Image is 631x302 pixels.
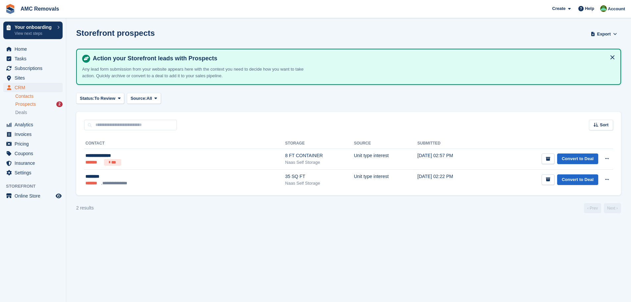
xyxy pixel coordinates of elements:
[417,169,483,190] td: [DATE] 02:22 PM
[3,191,63,201] a: menu
[15,73,54,83] span: Sites
[285,180,354,187] div: Naas Self Storage
[589,29,618,39] button: Export
[3,139,63,149] a: menu
[285,159,354,166] div: Naas Self Storage
[3,149,63,158] a: menu
[3,73,63,83] a: menu
[583,203,622,213] nav: Page
[3,64,63,73] a: menu
[285,173,354,180] div: 35 SQ FT
[76,205,94,211] div: 2 results
[597,31,611,37] span: Export
[127,93,161,104] button: Source: All
[15,101,36,107] span: Prospects
[5,4,15,14] img: stora-icon-8386f47178a22dfd0bd8f6a31ec36ba5ce8667c1dd55bd0f319d3a0aa187defe.svg
[15,109,27,116] span: Deals
[3,130,63,139] a: menu
[600,5,607,12] img: Kayleigh Deegan
[6,183,66,190] span: Storefront
[3,158,63,168] a: menu
[354,149,417,170] td: Unit type interest
[131,95,146,102] span: Source:
[15,109,63,116] a: Deals
[80,95,94,102] span: Status:
[417,138,483,149] th: Submitted
[3,83,63,92] a: menu
[15,83,54,92] span: CRM
[84,138,285,149] th: Contact
[15,168,54,177] span: Settings
[3,44,63,54] a: menu
[557,174,598,185] a: Convert to Deal
[285,152,354,159] div: 8 FT CONTAINER
[147,95,152,102] span: All
[15,158,54,168] span: Insurance
[18,3,62,14] a: AMC Removals
[557,153,598,164] a: Convert to Deal
[15,101,63,108] a: Prospects 2
[82,66,314,79] p: Any lead form submission from your website appears here with the context you need to decide how y...
[56,101,63,107] div: 2
[285,138,354,149] th: Storage
[608,6,625,12] span: Account
[604,203,621,213] a: Next
[584,203,601,213] a: Previous
[552,5,565,12] span: Create
[15,139,54,149] span: Pricing
[76,29,155,37] h1: Storefront prospects
[3,120,63,129] a: menu
[354,138,417,149] th: Source
[15,120,54,129] span: Analytics
[90,55,615,62] h4: Action your Storefront leads with Prospects
[15,54,54,63] span: Tasks
[15,44,54,54] span: Home
[3,22,63,39] a: Your onboarding View next steps
[15,64,54,73] span: Subscriptions
[15,30,54,36] p: View next steps
[15,93,63,99] a: Contacts
[417,149,483,170] td: [DATE] 02:57 PM
[15,130,54,139] span: Invoices
[3,54,63,63] a: menu
[55,192,63,200] a: Preview store
[15,25,54,30] p: Your onboarding
[3,168,63,177] a: menu
[585,5,594,12] span: Help
[76,93,124,104] button: Status: To Review
[15,149,54,158] span: Coupons
[354,169,417,190] td: Unit type interest
[600,122,608,128] span: Sort
[15,191,54,201] span: Online Store
[94,95,115,102] span: To Review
